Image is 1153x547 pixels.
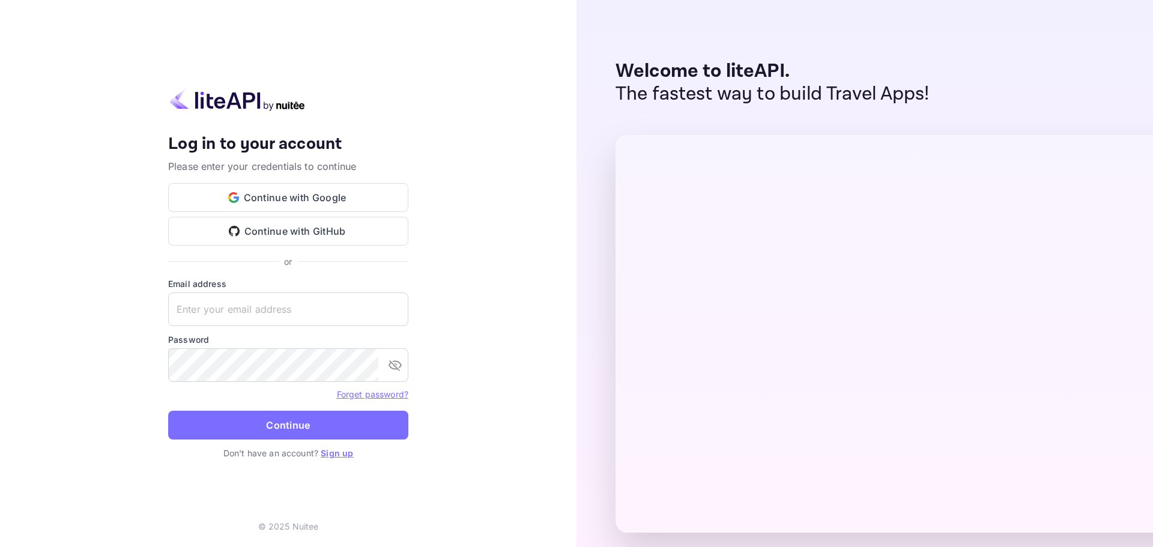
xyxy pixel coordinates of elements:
button: Continue with Google [168,183,408,212]
label: Password [168,333,408,346]
p: Don't have an account? [168,447,408,459]
button: Continue [168,411,408,440]
a: Forget password? [337,389,408,399]
a: Forget password? [337,388,408,400]
p: Welcome to liteAPI. [616,60,930,83]
p: The fastest way to build Travel Apps! [616,83,930,106]
input: Enter your email address [168,292,408,326]
label: Email address [168,277,408,290]
button: toggle password visibility [383,353,407,377]
p: or [284,255,292,268]
h4: Log in to your account [168,134,408,155]
p: Please enter your credentials to continue [168,159,408,174]
a: Sign up [321,448,353,458]
p: © 2025 Nuitee [258,520,319,533]
button: Continue with GitHub [168,217,408,246]
img: liteapi [168,88,306,111]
